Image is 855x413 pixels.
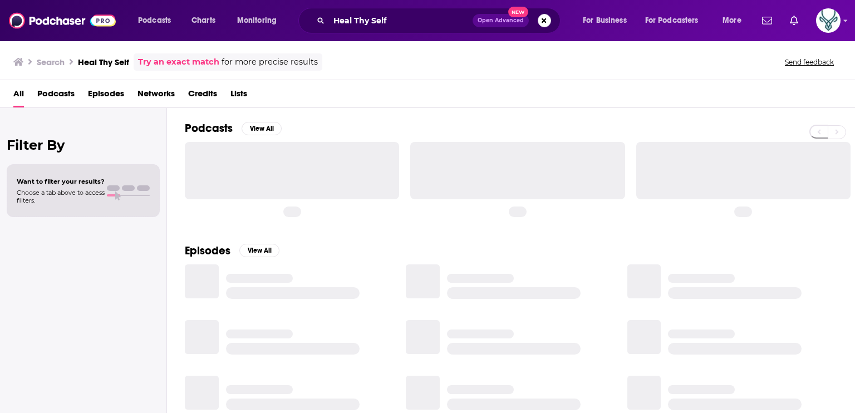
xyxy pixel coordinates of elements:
h3: Search [37,57,65,67]
span: New [508,7,528,17]
button: open menu [130,12,185,29]
a: All [13,85,24,107]
span: Charts [191,13,215,28]
span: Want to filter your results? [17,178,105,185]
h2: Filter By [7,137,160,153]
span: Logged in as sablestrategy [816,8,841,33]
button: Send feedback [782,57,837,67]
a: Try an exact match [138,56,219,68]
h3: Heal Thy Self [78,57,129,67]
span: More [723,13,741,28]
span: Podcasts [138,13,171,28]
button: View All [239,244,279,257]
button: Show profile menu [816,8,841,33]
a: Lists [230,85,247,107]
a: PodcastsView All [185,121,282,135]
a: EpisodesView All [185,244,279,258]
button: View All [242,122,282,135]
span: for more precise results [222,56,318,68]
a: Charts [184,12,222,29]
span: For Podcasters [645,13,699,28]
span: Choose a tab above to access filters. [17,189,105,204]
a: Show notifications dropdown [785,11,803,30]
a: Episodes [88,85,124,107]
button: open menu [715,12,755,29]
a: Networks [137,85,175,107]
h2: Podcasts [185,121,233,135]
a: Show notifications dropdown [758,11,777,30]
button: open menu [575,12,641,29]
input: Search podcasts, credits, & more... [329,12,473,29]
span: For Business [583,13,627,28]
a: Podcasts [37,85,75,107]
a: Credits [188,85,217,107]
img: User Profile [816,8,841,33]
div: Search podcasts, credits, & more... [309,8,571,33]
button: open menu [638,12,715,29]
button: open menu [229,12,291,29]
span: Monitoring [237,13,277,28]
img: Podchaser - Follow, Share and Rate Podcasts [9,10,116,31]
button: Open AdvancedNew [473,14,529,27]
span: Open Advanced [478,18,524,23]
h2: Episodes [185,244,230,258]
